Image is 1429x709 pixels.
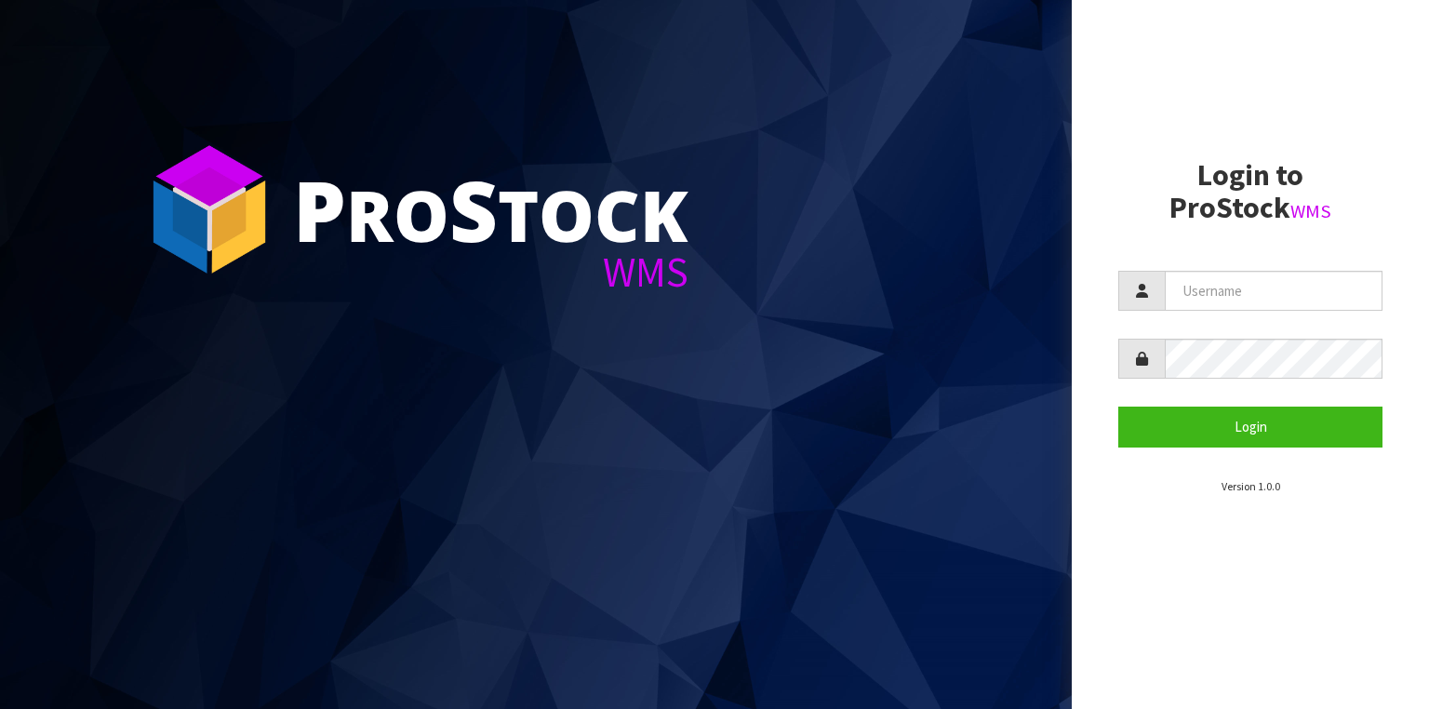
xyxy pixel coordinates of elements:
span: P [293,153,346,266]
small: Version 1.0.0 [1222,479,1280,493]
h2: Login to ProStock [1118,159,1382,224]
button: Login [1118,407,1382,447]
div: WMS [293,251,688,293]
img: ProStock Cube [140,140,279,279]
input: Username [1165,271,1382,311]
span: S [449,153,498,266]
div: ro tock [293,167,688,251]
small: WMS [1290,199,1331,223]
